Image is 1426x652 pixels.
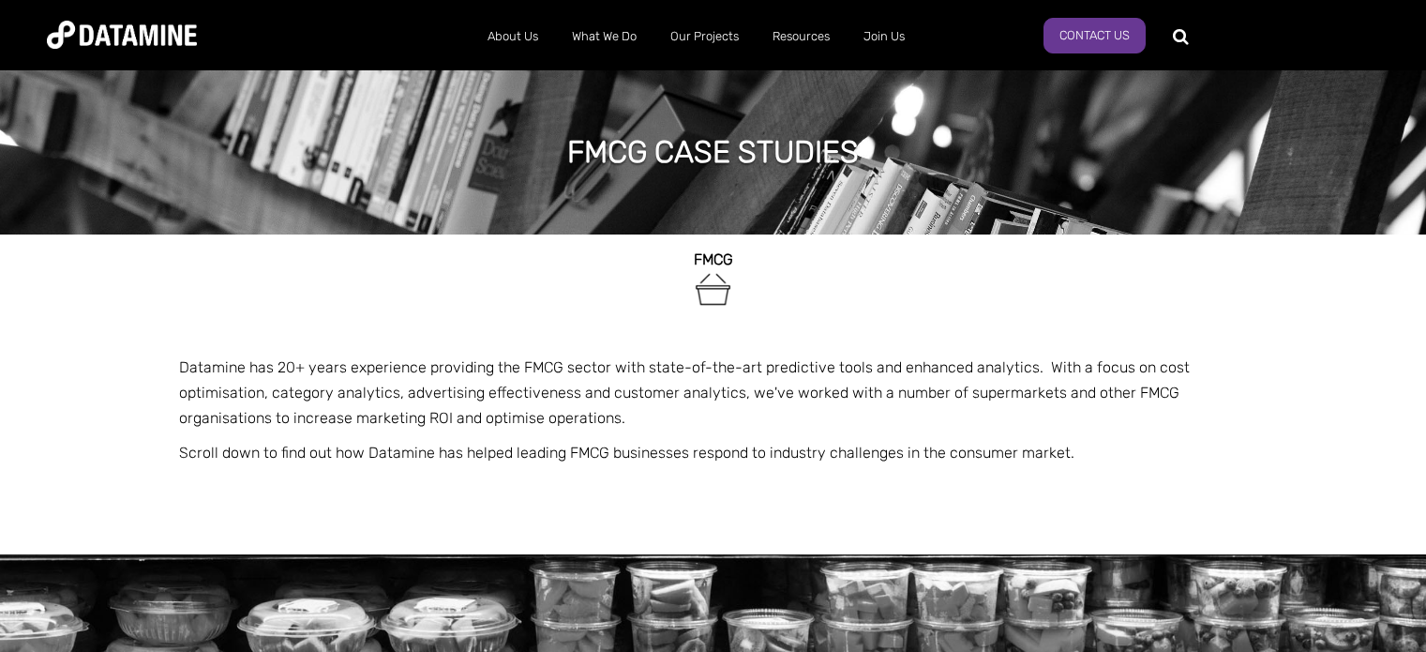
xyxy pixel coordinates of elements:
[47,21,197,49] img: Datamine
[179,440,1248,465] p: Scroll down to find out how Datamine has helped leading FMCG businesses respond to industry chall...
[179,251,1248,268] h2: FMCG
[847,12,922,61] a: Join Us
[653,12,756,61] a: Our Projects
[567,131,859,173] h1: FMCG case studies
[555,12,653,61] a: What We Do
[756,12,847,61] a: Resources
[179,355,1248,432] p: Datamine has 20+ years experience providing the FMCG sector with state-of-the-art predictive tool...
[471,12,555,61] a: About Us
[1043,18,1146,53] a: Contact Us
[692,268,734,311] img: FMCG-1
